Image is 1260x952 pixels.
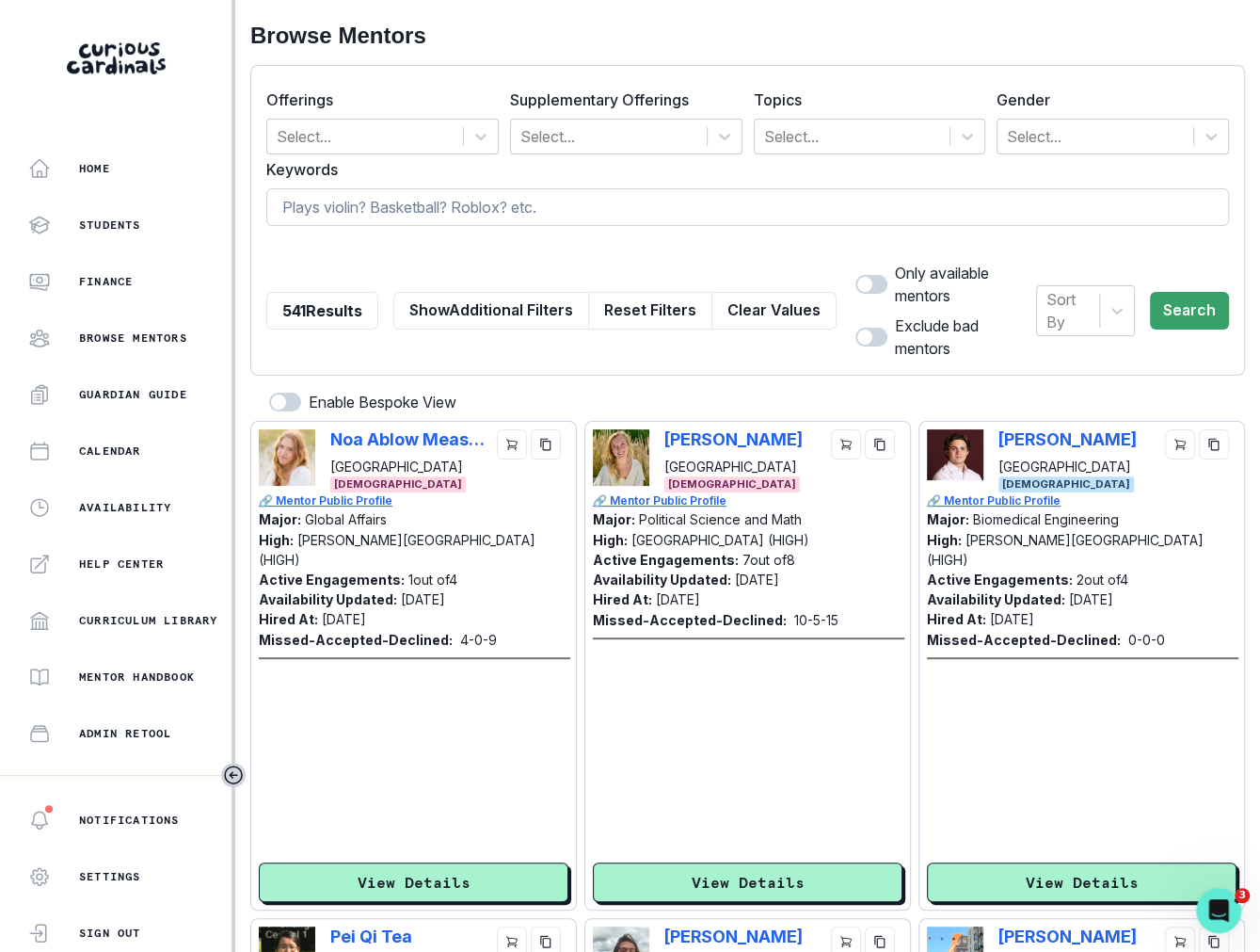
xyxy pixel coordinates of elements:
p: [DATE] [401,591,445,607]
p: Settings [79,869,141,884]
a: 🔗 Mentor Public Profile [259,492,570,509]
button: copy [865,429,895,460]
p: Major: [259,511,301,527]
p: [DATE] [990,611,1034,627]
p: 541 Results [282,299,362,322]
span: [DEMOGRAPHIC_DATA] [330,476,466,492]
button: copy [1199,429,1229,460]
p: Calendar [79,444,141,459]
p: [PERSON_NAME] [998,927,1137,946]
p: [DATE] [322,611,366,627]
p: Help Center [79,557,164,572]
p: 4 - 0 - 9 [460,630,497,650]
p: 2 out of 4 [1077,572,1128,588]
p: Availability Updated: [259,591,397,607]
p: Availability Updated: [927,591,1065,607]
p: 10 - 5 - 15 [794,610,838,630]
p: [DATE] [656,591,700,607]
button: View Details [593,863,902,902]
p: Students [79,218,141,233]
p: 7 out of 8 [742,552,795,568]
p: Availability [79,500,171,515]
p: Mentor Handbook [79,670,195,685]
span: [DEMOGRAPHIC_DATA] [998,476,1134,492]
span: 3 [1235,888,1250,903]
p: Guardian Guide [79,387,187,402]
p: Hired At: [593,591,652,607]
p: 1 out of 4 [408,572,457,588]
p: Browse Mentors [79,331,187,346]
p: [PERSON_NAME][GEOGRAPHIC_DATA] (HIGH) [927,532,1204,568]
button: Toggle sidebar [221,763,246,787]
button: cart [497,429,527,460]
p: [GEOGRAPHIC_DATA] [998,457,1137,476]
p: Global Affairs [305,511,387,527]
p: Hired At: [927,611,986,627]
a: 🔗 Mentor Public Profile [593,492,904,509]
p: Only available mentors [895,262,1036,307]
h2: Browse Mentors [250,23,1245,50]
img: Curious Cardinals Logo [67,42,166,74]
button: copy [531,429,561,460]
a: 🔗 Mentor Public Profile [927,492,1238,509]
iframe: Intercom live chat [1196,888,1241,933]
p: Active Engagements: [259,572,405,588]
p: [PERSON_NAME][GEOGRAPHIC_DATA] (HIGH) [259,532,535,568]
button: Clear Values [711,292,837,330]
p: Notifications [79,813,180,828]
p: Missed-Accepted-Declined: [593,610,787,630]
p: [PERSON_NAME] [664,429,803,449]
label: Supplementary Offerings [510,89,731,111]
span: [DEMOGRAPHIC_DATA] [664,476,800,492]
button: View Details [259,863,568,902]
p: [GEOGRAPHIC_DATA] [330,457,486,476]
p: Missed-Accepted-Declined: [259,630,453,650]
p: Missed-Accepted-Declined: [927,630,1121,650]
button: Search [1150,292,1229,330]
p: Major: [927,511,969,527]
p: High: [927,532,962,548]
p: Enable Bespoke View [309,391,456,413]
p: [GEOGRAPHIC_DATA] (HIGH) [631,532,809,548]
label: Gender [997,89,1218,111]
p: Sign Out [79,926,141,941]
img: Picture of Mark DeMonte [927,429,983,481]
label: Topics [754,89,975,111]
button: cart [831,429,861,460]
button: cart [1165,429,1195,460]
p: [PERSON_NAME] [998,429,1137,449]
button: Reset Filters [588,292,712,330]
input: Plays violin? Basketball? Roblox? etc. [266,188,1229,226]
p: [DATE] [1069,591,1113,607]
p: Finance [79,274,133,289]
div: Sort By [1046,288,1090,333]
label: Keywords [266,158,1218,181]
p: Home [79,161,110,176]
p: Active Engagements: [593,552,739,568]
p: Pei Qi Tea [330,927,486,946]
p: [DATE] [735,572,779,588]
p: Curriculum Library [79,613,218,628]
p: Active Engagements: [927,572,1073,588]
button: ShowAdditional Filters [393,292,589,330]
img: Picture of Phoebe Dragseth [593,429,649,486]
p: 0 - 0 - 0 [1128,630,1165,650]
p: Availability Updated: [593,572,731,588]
label: Offerings [266,89,487,111]
button: View Details [927,863,1236,902]
p: High: [593,532,628,548]
p: Admin Retool [79,726,171,741]
p: Major: [593,511,635,527]
p: High: [259,532,294,548]
p: Hired At: [259,611,318,627]
p: [PERSON_NAME] [664,927,820,946]
p: Noa Ablow Measelle [330,429,486,449]
p: Biomedical Engineering [973,511,1119,527]
p: [GEOGRAPHIC_DATA] [664,457,803,476]
p: Political Science and Math [639,511,802,527]
img: Picture of Noa Ablow Measelle [259,429,315,486]
p: Exclude bad mentors [895,315,1036,360]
